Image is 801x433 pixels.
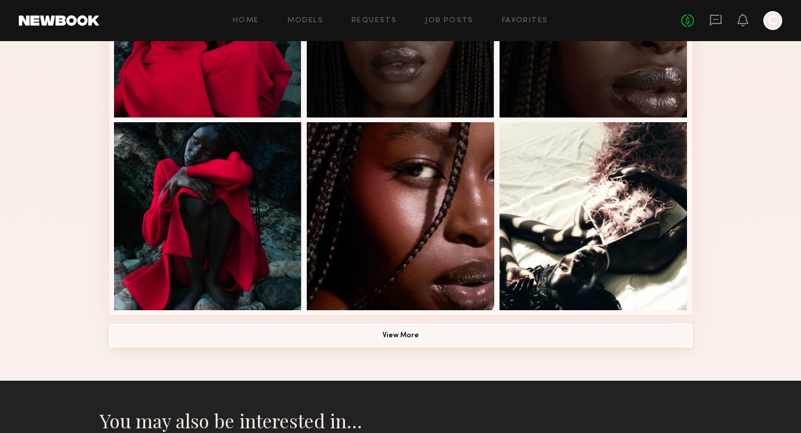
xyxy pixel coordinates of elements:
[351,17,397,25] a: Requests
[109,324,692,347] button: View More
[425,17,474,25] a: Job Posts
[287,17,323,25] a: Models
[763,11,782,30] a: C
[100,409,702,432] h2: You may also be interested in…
[502,17,548,25] a: Favorites
[233,17,259,25] a: Home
